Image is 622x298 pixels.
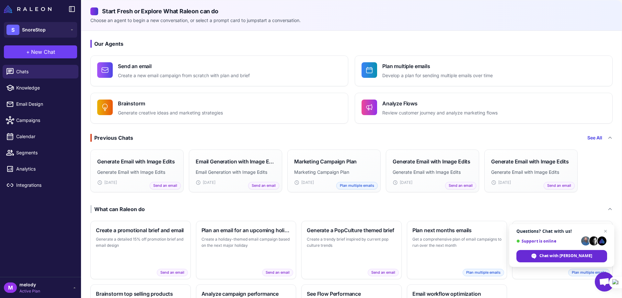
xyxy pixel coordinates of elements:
h4: Brainstorm [118,100,223,107]
p: Create a new email campaign from scratch with plan and brief [118,72,250,79]
span: Plan multiple emails [336,182,378,189]
span: Plan multiple emails [463,269,504,276]
h3: Email Generation with Image Edits [196,158,275,165]
h3: Email workflow optimization [412,290,502,298]
p: Create a trendy brief inspired by current pop culture trends [307,236,396,249]
p: Generate Email with Image Edits [491,169,571,176]
button: Create a promotional brief and emailGenerate a detailed 15% off promotion brief and email designS... [90,221,191,279]
button: Analyze FlowsReview customer journey and analyze marketing flows [355,93,613,124]
span: New Chat [31,48,55,56]
span: Send an email [157,269,188,276]
p: Email Generation with Image Edits [196,169,275,176]
h3: Generate Email with Image Edits [97,158,175,165]
span: Segments [16,149,73,156]
div: M [4,282,17,293]
button: Generate a PopCulture themed briefCreate a trendy brief inspired by current pop culture trendsSen... [301,221,402,279]
h4: Send an email [118,62,250,70]
h3: Generate Email with Image Edits [393,158,470,165]
p: Generate Email with Image Edits [393,169,472,176]
p: Marketing Campaign Plan [294,169,374,176]
span: Questions? Chat with us! [516,229,607,234]
button: SSnoreStop [4,22,77,38]
span: Send an email [150,182,181,189]
h4: Analyze Flows [382,100,498,107]
h3: Generate Email with Image Edits [491,158,569,165]
span: Knowledge [16,84,73,91]
button: BrainstormGenerate creative ideas and marketing strategies [90,93,348,124]
p: Generate Email with Image Edits [97,169,177,176]
span: Plan multiple emails [568,269,610,276]
span: Support is online [516,239,579,244]
div: [DATE] [393,180,472,185]
span: Campaigns [16,117,73,124]
h3: Brainstorm top selling products [96,290,185,298]
span: Analytics [16,165,73,173]
div: Previous Chats [90,134,133,142]
p: Generate creative ideas and marketing strategies [118,109,223,117]
span: Calendar [16,133,73,140]
button: Plan multiple emailsDevelop a plan for sending multiple emails over time [355,55,613,86]
h2: Start Fresh or Explore What Raleon can do [90,7,613,16]
h3: Plan an email for an upcoming holiday [202,226,291,234]
span: melody [19,281,40,288]
div: What can Raleon do [90,205,145,213]
span: Send an email [445,182,476,189]
span: Send an email [368,269,399,276]
div: [DATE] [491,180,571,185]
p: Choose an agent to begin a new conversation, or select a prompt card to jumpstart a conversation. [90,17,613,24]
h4: Plan multiple emails [382,62,493,70]
h3: Generate a PopCulture themed brief [307,226,396,234]
button: Send an emailCreate a new email campaign from scratch with plan and brief [90,55,348,86]
a: Integrations [3,178,78,192]
p: Generate a detailed 15% off promotion brief and email design [96,236,185,249]
h3: Marketing Campaign Plan [294,158,357,165]
a: Chats [3,65,78,78]
button: Plan an email for an upcoming holidayCreate a holiday-themed email campaign based on the next maj... [196,221,296,279]
p: Develop a plan for sending multiple emails over time [382,72,493,79]
button: Plan next months emailsGet a comprehensive plan of email campaigns to run over the next monthPlan... [407,221,507,279]
div: [DATE] [196,180,275,185]
span: Chat with [PERSON_NAME] [539,253,592,259]
a: Raleon Logo [4,5,54,13]
span: Email Design [16,101,73,108]
div: S [6,25,19,35]
a: Analytics [3,162,78,176]
p: Get a comprehensive plan of email campaigns to run over the next month [412,236,502,249]
h3: Analyze campaign performance [202,290,291,298]
span: Send an email [262,269,293,276]
h3: Plan next months emails [412,226,502,234]
div: Open chat [595,272,614,292]
span: SnoreStop [22,26,46,33]
a: Email Design [3,97,78,111]
p: Create a holiday-themed email campaign based on the next major holiday [202,236,291,249]
div: [DATE] [97,180,177,185]
span: Close chat [602,227,609,235]
h3: Our Agents [90,40,613,48]
p: Review customer journey and analyze marketing flows [382,109,498,117]
a: Campaigns [3,113,78,127]
a: See All [587,134,602,141]
button: Plan next weeks emailsCreate a focused weekly email plan with specific campaignsPlan multiple emails [512,221,613,279]
h3: Create a promotional brief and email [96,226,185,234]
span: Send an email [544,182,575,189]
span: + [26,48,30,56]
button: +New Chat [4,45,77,58]
span: Active Plan [19,288,40,294]
h3: See Flow Performance [307,290,396,298]
a: Knowledge [3,81,78,95]
img: Raleon Logo [4,5,52,13]
div: Chat with Raleon [516,250,607,262]
a: Segments [3,146,78,160]
span: Chats [16,68,73,75]
a: Calendar [3,130,78,143]
div: [DATE] [294,180,374,185]
span: Integrations [16,182,73,189]
span: Send an email [248,182,279,189]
